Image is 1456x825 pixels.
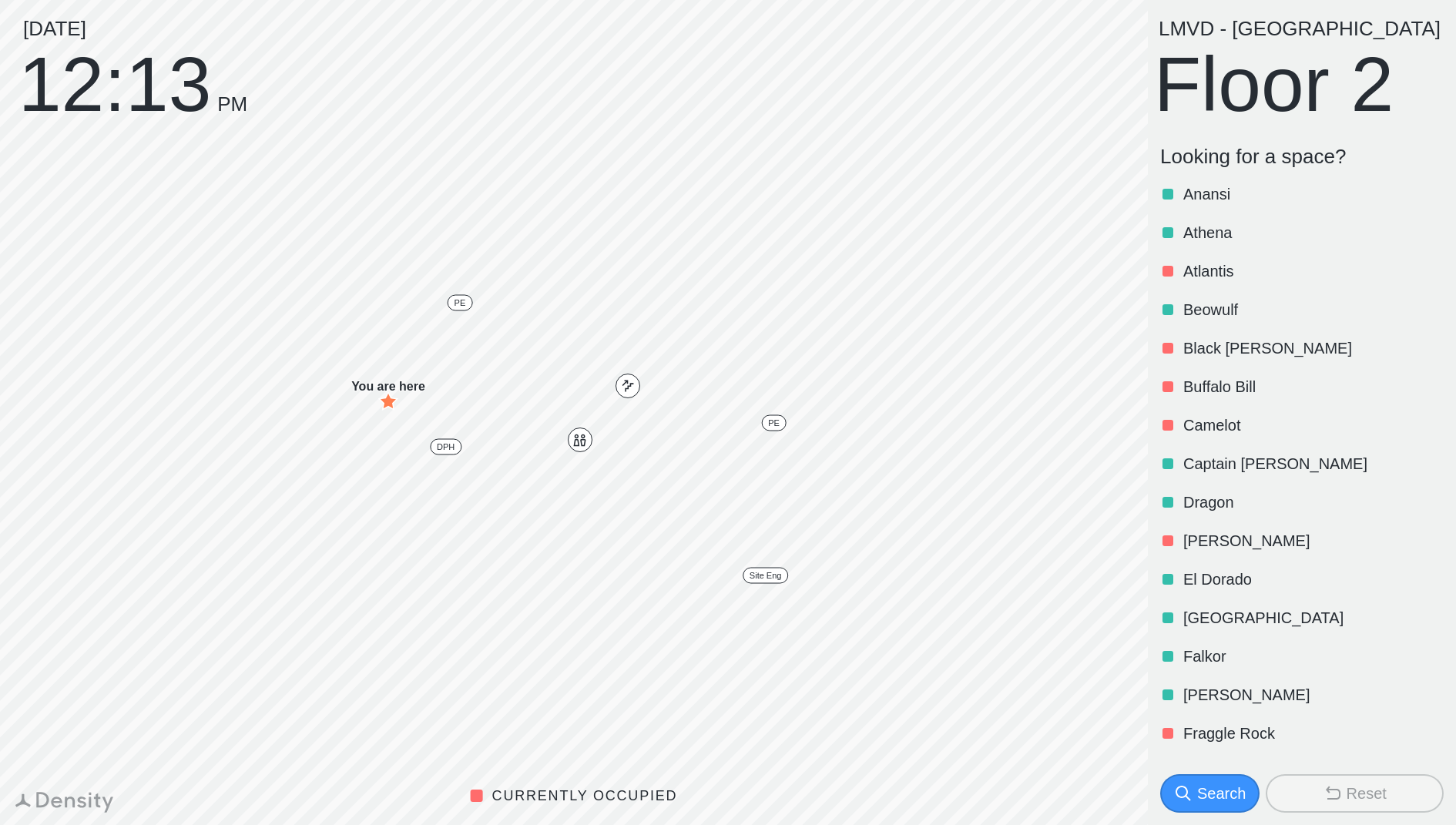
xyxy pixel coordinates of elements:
[1183,530,1441,552] p: [PERSON_NAME]
[1183,684,1441,706] p: [PERSON_NAME]
[1183,491,1441,513] p: Dragon
[1183,761,1441,783] p: Frankenstein
[1183,568,1441,590] p: El Dorado
[1266,774,1444,813] button: Reset
[1183,646,1441,667] p: Falkor
[1183,222,1441,243] p: Athena
[1183,723,1441,744] p: Fraggle Rock
[1183,183,1441,205] p: Anansi
[1183,607,1441,629] p: [GEOGRAPHIC_DATA]
[1160,145,1444,169] p: Looking for a space?
[1160,774,1260,813] button: Search
[1347,783,1387,804] div: Reset
[1197,783,1246,804] div: Search
[1183,453,1441,475] p: Captain [PERSON_NAME]
[1183,414,1441,436] p: Camelot
[1183,299,1441,320] p: Beowulf
[1183,260,1441,282] p: Atlantis
[1183,376,1441,397] p: Buffalo Bill
[1183,337,1441,359] p: Black [PERSON_NAME]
